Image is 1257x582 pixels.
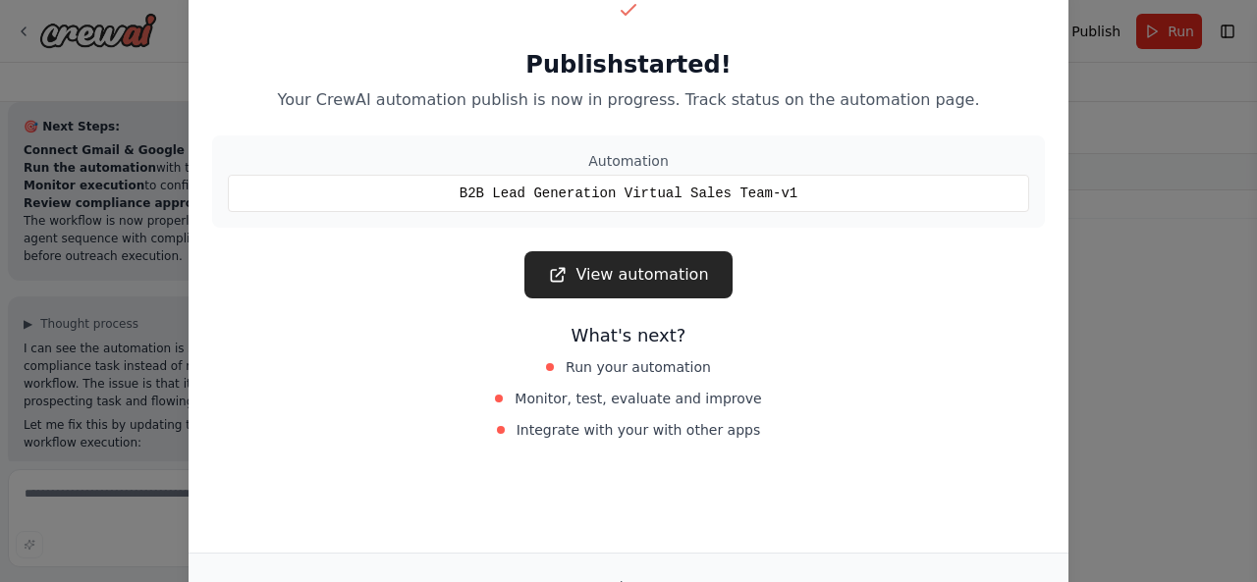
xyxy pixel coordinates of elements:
p: Your CrewAI automation publish is now in progress. Track status on the automation page. [212,88,1045,112]
span: Run your automation [566,357,711,377]
a: View automation [524,251,732,298]
h3: What's next? [212,322,1045,349]
div: B2B Lead Generation Virtual Sales Team-v1 [228,175,1029,212]
span: Monitor, test, evaluate and improve [515,389,761,408]
div: Automation [228,151,1029,171]
span: Integrate with your with other apps [517,420,761,440]
h2: Publish started! [212,49,1045,80]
